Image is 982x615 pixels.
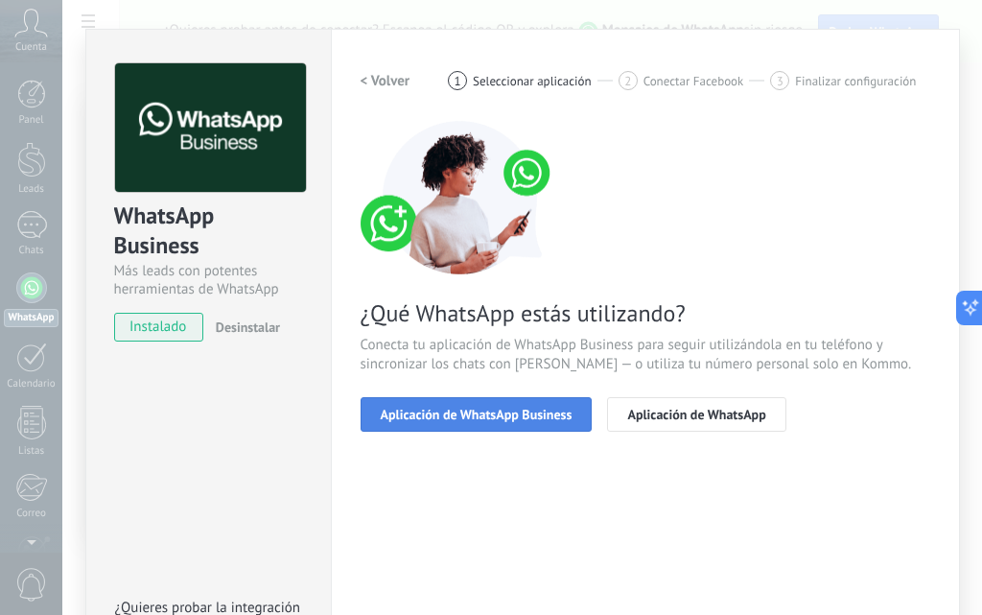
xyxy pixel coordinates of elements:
[208,313,280,342] button: Desinstalar
[361,121,562,274] img: connect number
[361,72,410,90] h2: < Volver
[643,74,744,88] span: Conectar Facebook
[607,397,785,432] button: Aplicación de WhatsApp
[624,73,631,89] span: 2
[381,408,573,421] span: Aplicación de WhatsApp Business
[473,74,592,88] span: Seleccionar aplicación
[455,73,461,89] span: 1
[115,63,306,193] img: logo_main.png
[361,397,593,432] button: Aplicación de WhatsApp Business
[114,201,303,262] div: WhatsApp Business
[361,63,410,98] button: < Volver
[777,73,783,89] span: 3
[627,408,765,421] span: Aplicación de WhatsApp
[361,298,930,328] span: ¿Qué WhatsApp estás utilizando?
[115,313,202,342] span: instalado
[216,319,280,336] span: Desinstalar
[114,262,303,298] div: Más leads con potentes herramientas de WhatsApp
[795,74,916,88] span: Finalizar configuración
[361,336,930,374] span: Conecta tu aplicación de WhatsApp Business para seguir utilizándola en tu teléfono y sincronizar ...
